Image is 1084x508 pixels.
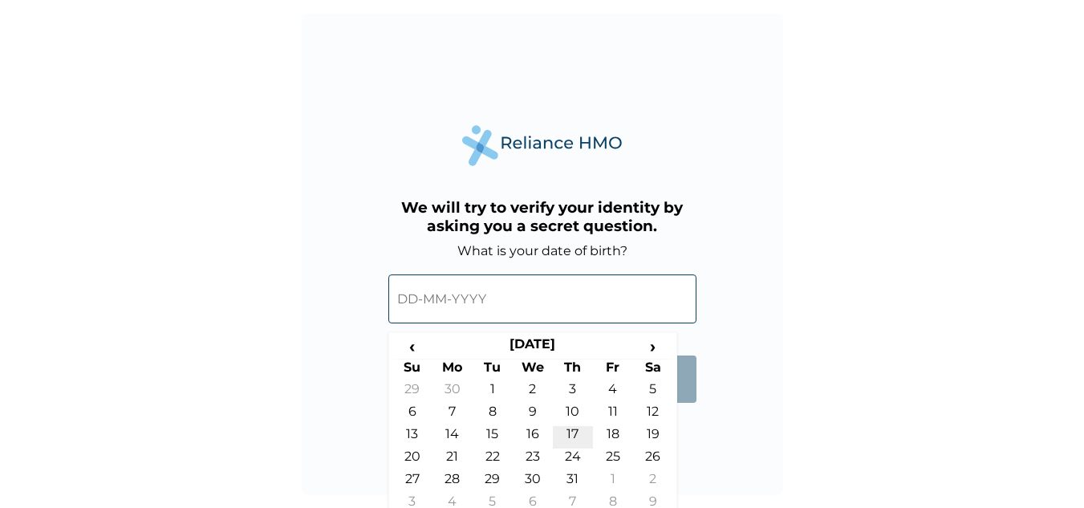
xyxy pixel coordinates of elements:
[392,404,432,426] td: 6
[473,471,513,494] td: 29
[593,449,633,471] td: 25
[513,381,553,404] td: 2
[593,471,633,494] td: 1
[392,336,432,356] span: ‹
[432,336,633,359] th: [DATE]
[553,471,593,494] td: 31
[513,471,553,494] td: 30
[392,471,432,494] td: 27
[553,381,593,404] td: 3
[633,359,673,381] th: Sa
[553,359,593,381] th: Th
[473,381,513,404] td: 1
[553,404,593,426] td: 10
[633,471,673,494] td: 2
[388,274,696,323] input: DD-MM-YYYY
[432,381,473,404] td: 30
[593,381,633,404] td: 4
[553,449,593,471] td: 24
[633,381,673,404] td: 5
[392,449,432,471] td: 20
[392,381,432,404] td: 29
[513,404,553,426] td: 9
[462,125,623,166] img: Reliance Health's Logo
[513,426,553,449] td: 16
[593,359,633,381] th: Fr
[473,449,513,471] td: 22
[432,359,473,381] th: Mo
[432,426,473,449] td: 14
[633,336,673,356] span: ›
[432,449,473,471] td: 21
[473,426,513,449] td: 15
[432,471,473,494] td: 28
[513,449,553,471] td: 23
[473,404,513,426] td: 8
[392,359,432,381] th: Su
[457,243,627,258] label: What is your date of birth?
[473,359,513,381] th: Tu
[633,449,673,471] td: 26
[633,426,673,449] td: 19
[553,426,593,449] td: 17
[388,198,696,235] h3: We will try to verify your identity by asking you a secret question.
[633,404,673,426] td: 12
[593,404,633,426] td: 11
[513,359,553,381] th: We
[432,404,473,426] td: 7
[593,426,633,449] td: 18
[392,426,432,449] td: 13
